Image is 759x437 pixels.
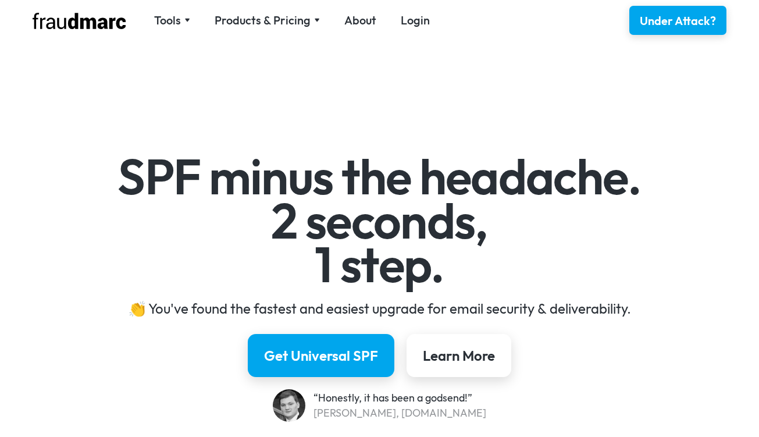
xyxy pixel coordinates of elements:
[215,12,320,29] div: Products & Pricing
[42,155,717,287] h1: SPF minus the headache. 2 seconds, 1 step.
[407,334,511,377] a: Learn More
[423,346,495,365] div: Learn More
[629,6,726,35] a: Under Attack?
[154,12,190,29] div: Tools
[42,299,717,318] div: 👏 You've found the fastest and easiest upgrade for email security & deliverability.
[248,334,394,377] a: Get Universal SPF
[154,12,181,29] div: Tools
[401,12,430,29] a: Login
[313,390,486,406] div: “Honestly, it has been a godsend!”
[264,346,378,365] div: Get Universal SPF
[344,12,376,29] a: About
[215,12,311,29] div: Products & Pricing
[640,13,716,29] div: Under Attack?
[313,406,486,421] div: [PERSON_NAME], [DOMAIN_NAME]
